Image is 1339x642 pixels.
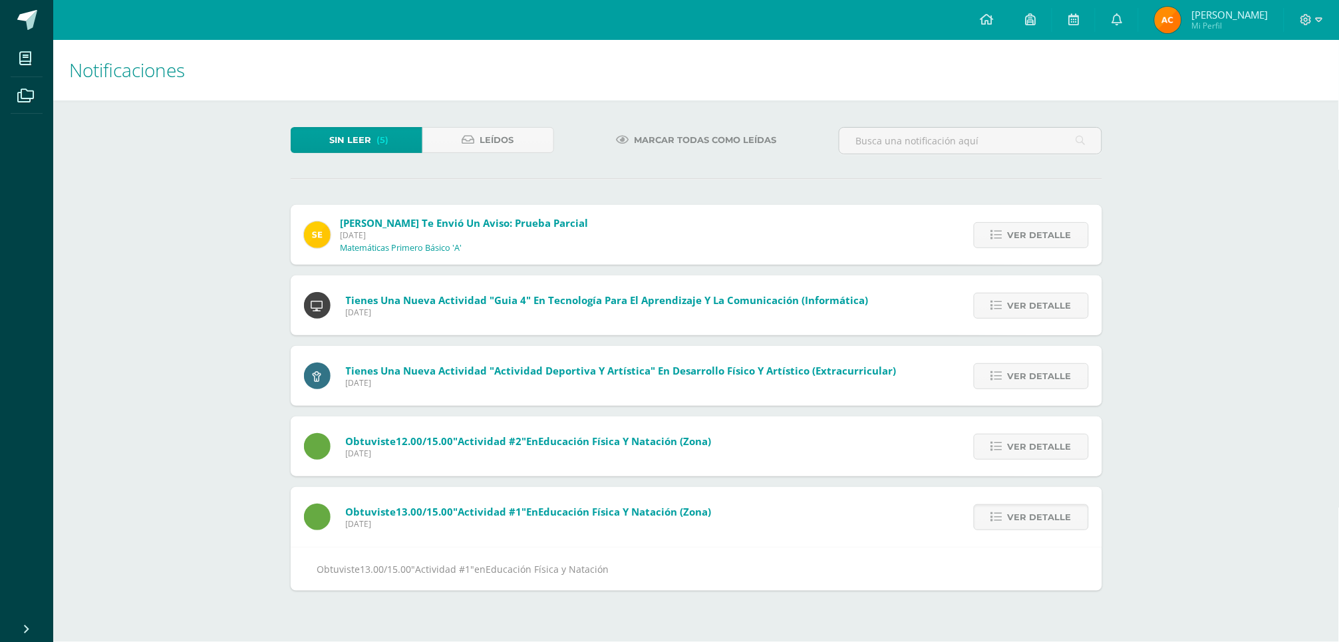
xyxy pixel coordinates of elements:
[396,434,454,448] span: 12.00/15.00
[634,128,776,152] span: Marcar todas como leídas
[377,128,389,152] span: (5)
[1008,293,1072,318] span: Ver detalle
[539,434,712,448] span: Educación Física y Natación (Zona)
[1191,8,1268,21] span: [PERSON_NAME]
[341,230,589,241] span: [DATE]
[346,364,897,377] span: Tienes una nueva actividad "Actividad Deportiva y Artística" En Desarrollo Físico y Artístico (Ex...
[291,127,422,153] a: Sin leer(5)
[346,448,712,459] span: [DATE]
[454,505,527,518] span: "Actividad #1"
[412,563,475,575] span: "Actividad #1"
[1155,7,1181,33] img: d1051fb333af483f9f57ab22d32b3760.png
[346,293,869,307] span: Tienes una nueva actividad "Guia 4" En Tecnología para el Aprendizaje y la Comunicación (Informát...
[486,563,609,575] span: Educación Física y Natación
[1008,505,1072,530] span: Ver detalle
[346,434,712,448] span: Obtuviste en
[1191,20,1268,31] span: Mi Perfil
[361,563,412,575] span: 13.00/15.00
[341,216,589,230] span: [PERSON_NAME] te envió un aviso: Prueba Parcial
[480,128,514,152] span: Leídos
[839,128,1102,154] input: Busca una notificación aquí
[69,57,185,82] span: Notificaciones
[341,243,462,253] p: Matemáticas Primero Básico 'A'
[346,505,712,518] span: Obtuviste en
[1008,223,1072,247] span: Ver detalle
[422,127,554,153] a: Leídos
[346,377,897,389] span: [DATE]
[1008,434,1072,459] span: Ver detalle
[317,561,1076,577] div: Obtuviste en
[346,518,712,530] span: [DATE]
[396,505,454,518] span: 13.00/15.00
[304,222,331,248] img: 03c2987289e60ca238394da5f82a525a.png
[346,307,869,318] span: [DATE]
[1008,364,1072,389] span: Ver detalle
[454,434,527,448] span: "Actividad #2"
[539,505,712,518] span: Educación Física y Natación (Zona)
[330,128,372,152] span: Sin leer
[599,127,793,153] a: Marcar todas como leídas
